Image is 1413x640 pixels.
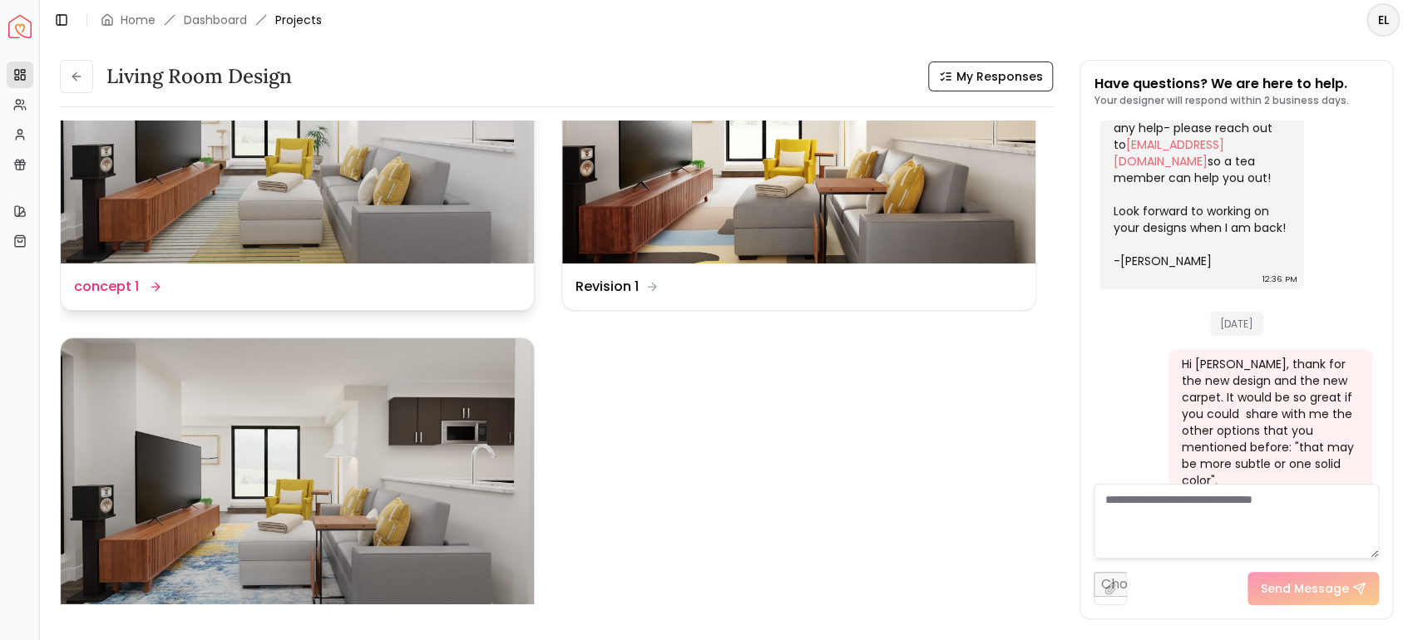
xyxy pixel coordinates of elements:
[1094,94,1348,107] p: Your designer will respond within 2 business days.
[8,15,32,38] a: Spacejoy
[1210,312,1263,336] span: [DATE]
[1262,271,1297,288] div: 12:36 PM
[1094,74,1348,94] p: Have questions? We are here to help.
[106,63,292,90] h3: Living Room design
[1114,136,1224,170] a: [EMAIL_ADDRESS][DOMAIN_NAME]
[275,12,322,28] span: Projects
[1368,5,1398,35] span: EL
[101,12,322,28] nav: breadcrumb
[956,68,1042,85] span: My Responses
[74,277,139,297] dd: concept 1
[8,15,32,38] img: Spacejoy Logo
[576,277,639,297] dd: Revision 1
[928,62,1053,91] button: My Responses
[1366,3,1400,37] button: EL
[184,12,247,28] a: Dashboard
[1182,356,1356,489] div: Hi [PERSON_NAME], thank for the new design and the new carpet. It would be so great if you could ...
[61,338,534,604] img: Revision 2
[121,12,156,28] a: Home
